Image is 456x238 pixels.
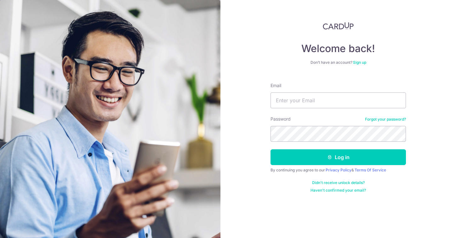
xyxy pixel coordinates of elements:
[365,117,406,122] a: Forgot your password?
[353,60,366,65] a: Sign up
[271,92,406,108] input: Enter your Email
[271,149,406,165] button: Log in
[326,168,351,172] a: Privacy Policy
[312,180,365,185] a: Didn't receive unlock details?
[271,168,406,173] div: By continuing you agree to our &
[271,42,406,55] h4: Welcome back!
[355,168,386,172] a: Terms Of Service
[323,22,354,30] img: CardUp Logo
[271,82,281,89] label: Email
[271,60,406,65] div: Don’t have an account?
[311,188,366,193] a: Haven't confirmed your email?
[271,116,291,122] label: Password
